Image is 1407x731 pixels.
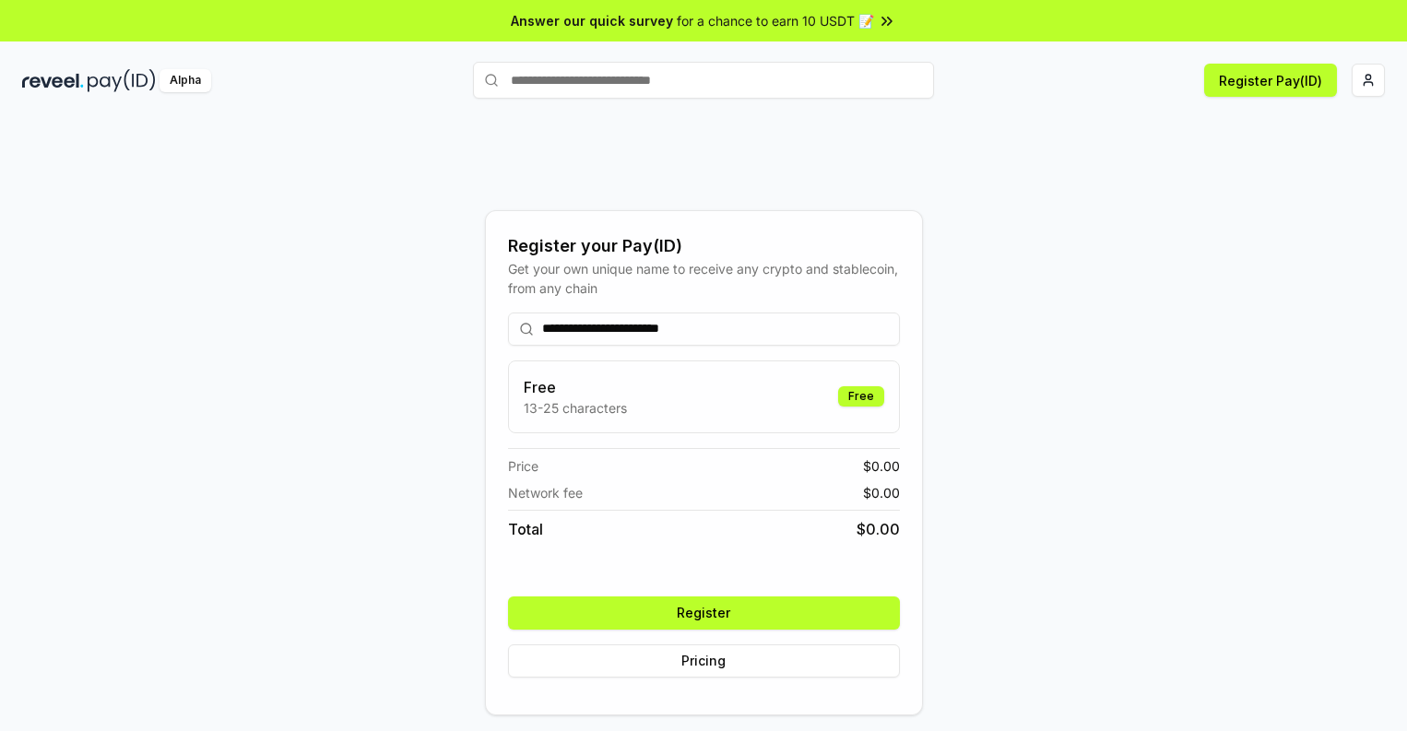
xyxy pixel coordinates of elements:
[524,376,627,398] h3: Free
[524,398,627,418] p: 13-25 characters
[508,259,900,298] div: Get your own unique name to receive any crypto and stablecoin, from any chain
[857,518,900,540] span: $ 0.00
[1204,64,1337,97] button: Register Pay(ID)
[160,69,211,92] div: Alpha
[838,386,884,407] div: Free
[508,596,900,630] button: Register
[863,483,900,502] span: $ 0.00
[508,644,900,678] button: Pricing
[88,69,156,92] img: pay_id
[863,456,900,476] span: $ 0.00
[22,69,84,92] img: reveel_dark
[511,11,673,30] span: Answer our quick survey
[508,456,538,476] span: Price
[508,233,900,259] div: Register your Pay(ID)
[677,11,874,30] span: for a chance to earn 10 USDT 📝
[508,518,543,540] span: Total
[508,483,583,502] span: Network fee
